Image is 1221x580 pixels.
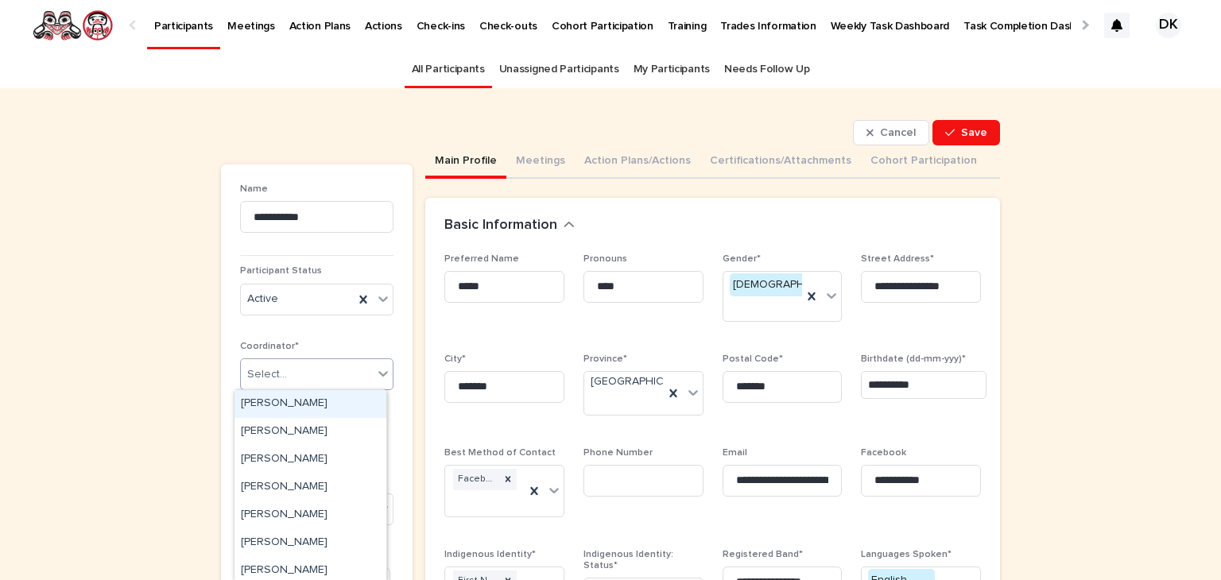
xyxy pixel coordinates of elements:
div: [DEMOGRAPHIC_DATA] [730,273,855,296]
span: Participant Status [240,266,322,276]
button: Save [932,120,1000,145]
h2: Basic Information [444,217,557,234]
span: Gender* [723,254,761,264]
div: Abel Peralta [235,390,386,418]
span: [GEOGRAPHIC_DATA] [591,373,700,390]
button: Cancel [853,120,929,145]
span: Coordinator* [240,342,299,351]
div: Colleen Yamamoto [235,474,386,501]
span: Indigenous Identity* [444,550,536,559]
div: Bernadette Chaboyer [235,418,386,446]
span: City* [444,354,466,364]
span: Pronouns [583,254,627,264]
a: Needs Follow Up [724,51,809,88]
div: DK [1156,13,1181,38]
span: Registered Band* [723,550,803,559]
span: Postal Code* [723,354,783,364]
span: Active [247,291,278,307]
a: All Participants [412,51,485,88]
button: Certifications/Attachments [700,145,861,179]
span: Cancel [880,127,916,138]
span: Best Method of Contact [444,448,556,458]
span: Birthdate (dd-mm-yyy)* [861,354,966,364]
span: Indigenous Identity: Status* [583,550,673,570]
button: Main Profile [425,145,506,179]
span: Languages Spoken* [861,550,952,559]
div: David Hansen [235,501,386,529]
img: rNyI97lYS1uoOg9yXW8k [32,10,114,41]
span: Name [240,184,268,194]
span: Phone Number [583,448,653,458]
span: Preferred Name [444,254,519,264]
span: Province* [583,354,627,364]
span: Facebook [861,448,906,458]
div: Facebook [453,469,499,490]
span: Street Address* [861,254,934,264]
a: My Participants [634,51,710,88]
button: Meetings [506,145,575,179]
span: Email [723,448,747,458]
div: Select... [247,366,287,383]
button: Action Plans/Actions [575,145,700,179]
span: Save [961,127,987,138]
div: Debbie Kroeker [235,529,386,557]
a: Unassigned Participants [499,51,619,88]
div: Brigitte M Watts [235,446,386,474]
button: Basic Information [444,217,575,234]
button: Cohort Participation [861,145,986,179]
